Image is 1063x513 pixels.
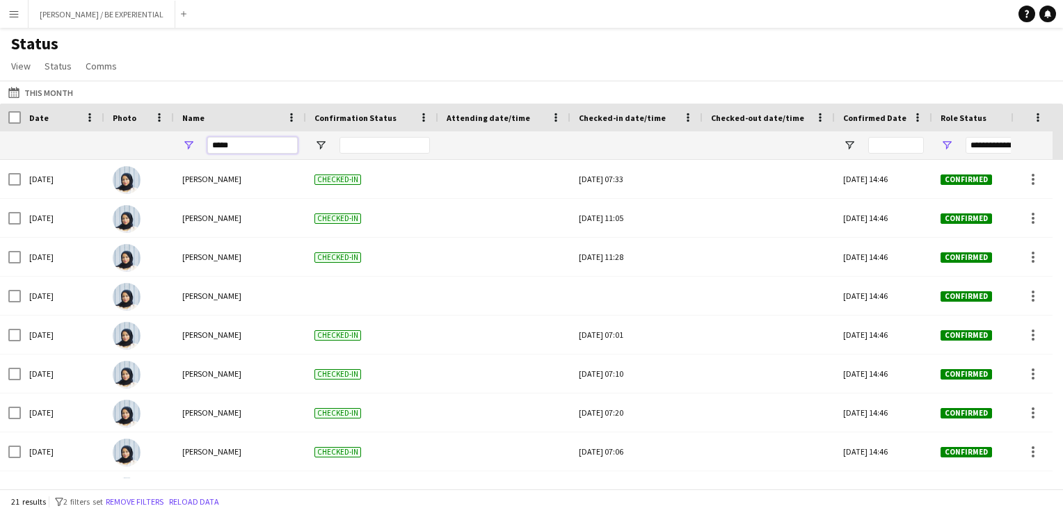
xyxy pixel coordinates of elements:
[207,137,298,154] input: Name Filter Input
[941,369,992,380] span: Confirmed
[21,471,104,510] div: [DATE]
[113,166,141,194] img: Fatimah AbuSrair
[182,139,195,152] button: Open Filter Menu
[941,408,992,418] span: Confirmed
[835,160,932,198] div: [DATE] 14:46
[314,139,327,152] button: Open Filter Menu
[21,393,104,432] div: [DATE]
[314,213,361,224] span: Checked-in
[21,432,104,471] div: [DATE]
[182,446,241,457] span: [PERSON_NAME]
[166,494,222,510] button: Reload data
[941,213,992,224] span: Confirmed
[447,113,530,123] span: Attending date/time
[835,238,932,276] div: [DATE] 14:46
[21,316,104,354] div: [DATE]
[113,361,141,389] img: Fatimah AbuSrair
[314,174,361,185] span: Checked-in
[21,160,104,198] div: [DATE]
[182,407,241,418] span: [PERSON_NAME]
[29,113,49,123] span: Date
[21,199,104,237] div: [DATE]
[941,291,992,302] span: Confirmed
[80,57,122,75] a: Comms
[835,393,932,432] div: [DATE] 14:46
[579,160,694,198] div: [DATE] 07:33
[579,316,694,354] div: [DATE] 07:01
[45,60,72,72] span: Status
[835,277,932,315] div: [DATE] 14:46
[11,60,31,72] span: View
[21,277,104,315] div: [DATE]
[579,471,694,510] div: [DATE] 07:26
[843,139,856,152] button: Open Filter Menu
[21,238,104,276] div: [DATE]
[182,368,241,379] span: [PERSON_NAME]
[182,113,205,123] span: Name
[835,355,932,393] div: [DATE] 14:46
[339,137,430,154] input: Confirmation Status Filter Input
[182,291,241,301] span: [PERSON_NAME]
[843,113,906,123] span: Confirmed Date
[21,355,104,393] div: [DATE]
[579,238,694,276] div: [DATE] 11:28
[182,329,241,340] span: [PERSON_NAME]
[579,393,694,432] div: [DATE] 07:20
[835,199,932,237] div: [DATE] 14:46
[579,113,666,123] span: Checked-in date/time
[6,84,76,101] button: This Month
[86,60,117,72] span: Comms
[103,494,166,510] button: Remove filters
[941,252,992,263] span: Confirmed
[113,205,141,233] img: Fatimah AbuSrair
[314,408,361,418] span: Checked-in
[314,447,361,457] span: Checked-in
[182,174,241,184] span: [PERSON_NAME]
[29,1,175,28] button: [PERSON_NAME] / BE EXPERIENTIAL
[941,330,992,341] span: Confirmed
[579,432,694,471] div: [DATE] 07:06
[314,369,361,380] span: Checked-in
[579,355,694,393] div: [DATE] 07:10
[835,471,932,510] div: [DATE] 14:46
[113,439,141,466] img: Fatimah AbuSrair
[941,447,992,457] span: Confirmed
[113,113,136,123] span: Photo
[39,57,77,75] a: Status
[711,113,804,123] span: Checked-out date/time
[182,252,241,262] span: [PERSON_NAME]
[314,252,361,263] span: Checked-in
[868,137,924,154] input: Confirmed Date Filter Input
[63,496,103,507] span: 2 filters set
[941,139,953,152] button: Open Filter Menu
[835,432,932,471] div: [DATE] 14:46
[6,57,36,75] a: View
[113,322,141,350] img: Fatimah AbuSrair
[113,283,141,311] img: Fatimah AbuSrair
[314,113,397,123] span: Confirmation Status
[314,330,361,341] span: Checked-in
[941,174,992,185] span: Confirmed
[113,244,141,272] img: Fatimah AbuSrair
[579,199,694,237] div: [DATE] 11:05
[182,213,241,223] span: [PERSON_NAME]
[941,113,986,123] span: Role Status
[835,316,932,354] div: [DATE] 14:46
[113,400,141,427] img: Fatimah AbuSrair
